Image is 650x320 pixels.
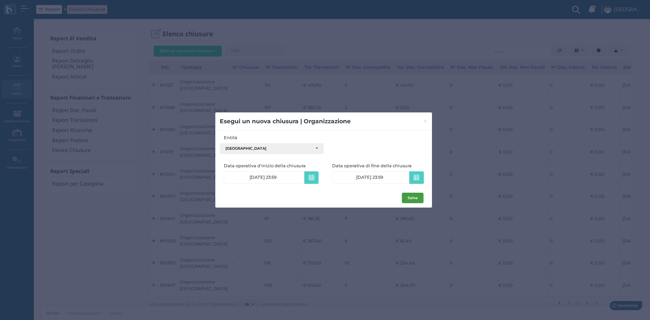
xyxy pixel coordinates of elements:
[423,117,428,126] span: ×
[220,143,324,154] button: [GEOGRAPHIC_DATA]
[402,193,424,204] button: Salva
[220,134,324,141] label: Entità
[356,175,383,180] span: [DATE] 23:59
[250,175,277,180] span: [DATE] 23:59
[332,163,424,169] label: Data operativa di fine della chiusura
[220,118,351,125] b: Esegui un nuova chiusura | Organizzazione
[224,163,324,169] label: Data operativa d'inizio della chiusura
[20,5,45,10] span: Assistenza
[225,146,312,151] div: [GEOGRAPHIC_DATA]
